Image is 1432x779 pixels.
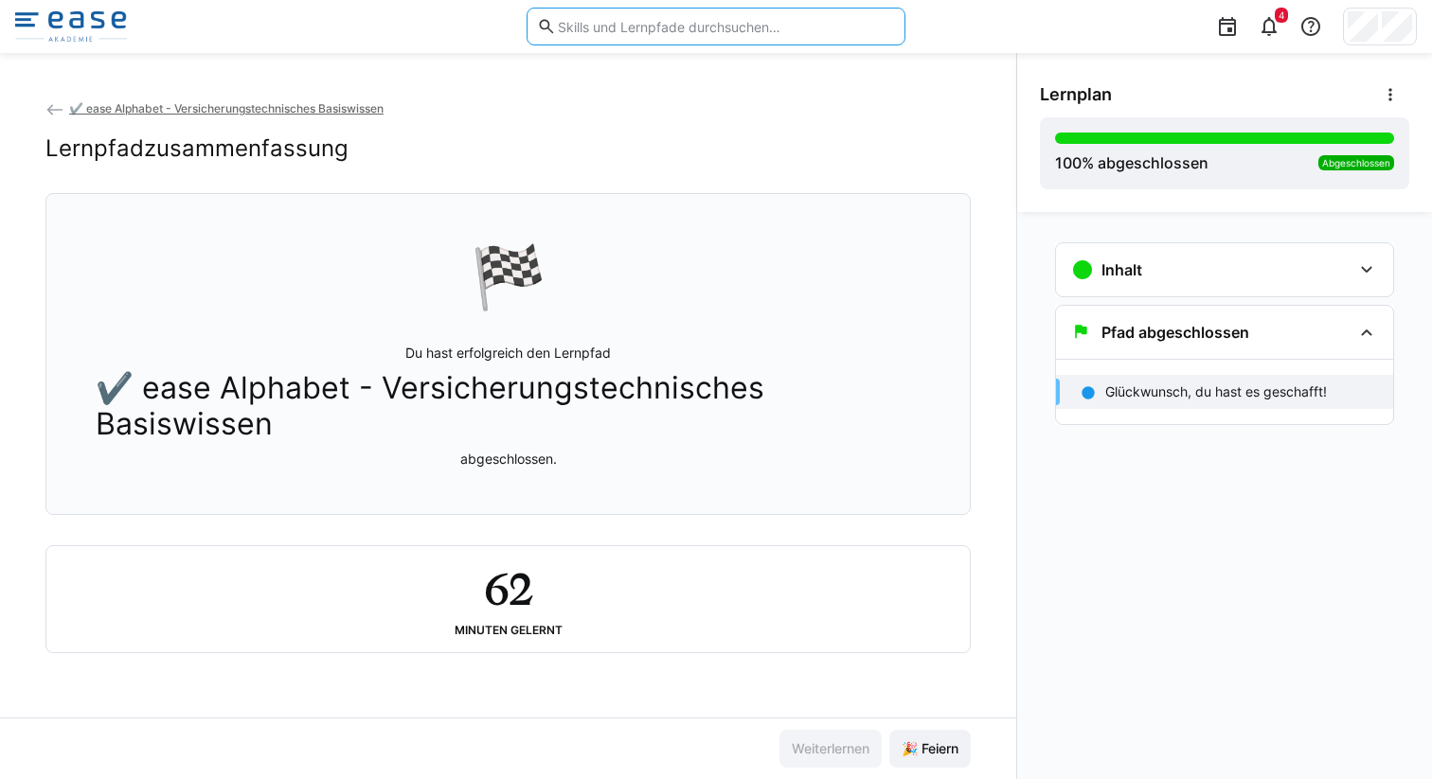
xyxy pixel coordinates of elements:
[471,239,546,313] div: 🏁
[779,730,882,768] button: Weiterlernen
[1040,84,1112,105] span: Lernplan
[1279,9,1284,21] span: 4
[45,134,349,163] h2: Lernpfadzusammenfassung
[69,101,384,115] span: ✔️ ease Alphabet - Versicherungstechnisches Basiswissen
[1055,153,1082,172] span: 100
[484,561,532,616] h2: 62
[1101,323,1249,342] h3: Pfad abgeschlossen
[45,101,384,115] a: ✔️ ease Alphabet - Versicherungstechnisches Basiswissen
[455,624,563,637] div: Minuten gelernt
[556,18,895,35] input: Skills und Lernpfade durchsuchen…
[96,344,921,469] p: Du hast erfolgreich den Lernpfad abgeschlossen.
[1055,151,1208,174] div: % abgeschlossen
[889,730,971,768] button: 🎉 Feiern
[96,370,921,442] span: ✔️ ease Alphabet - Versicherungstechnisches Basiswissen
[1322,157,1390,168] span: Abgeschlossen
[789,739,872,758] span: Weiterlernen
[899,739,961,758] span: 🎉 Feiern
[1101,260,1142,279] h3: Inhalt
[1105,382,1327,401] p: Glückwunsch, du hast es geschafft!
